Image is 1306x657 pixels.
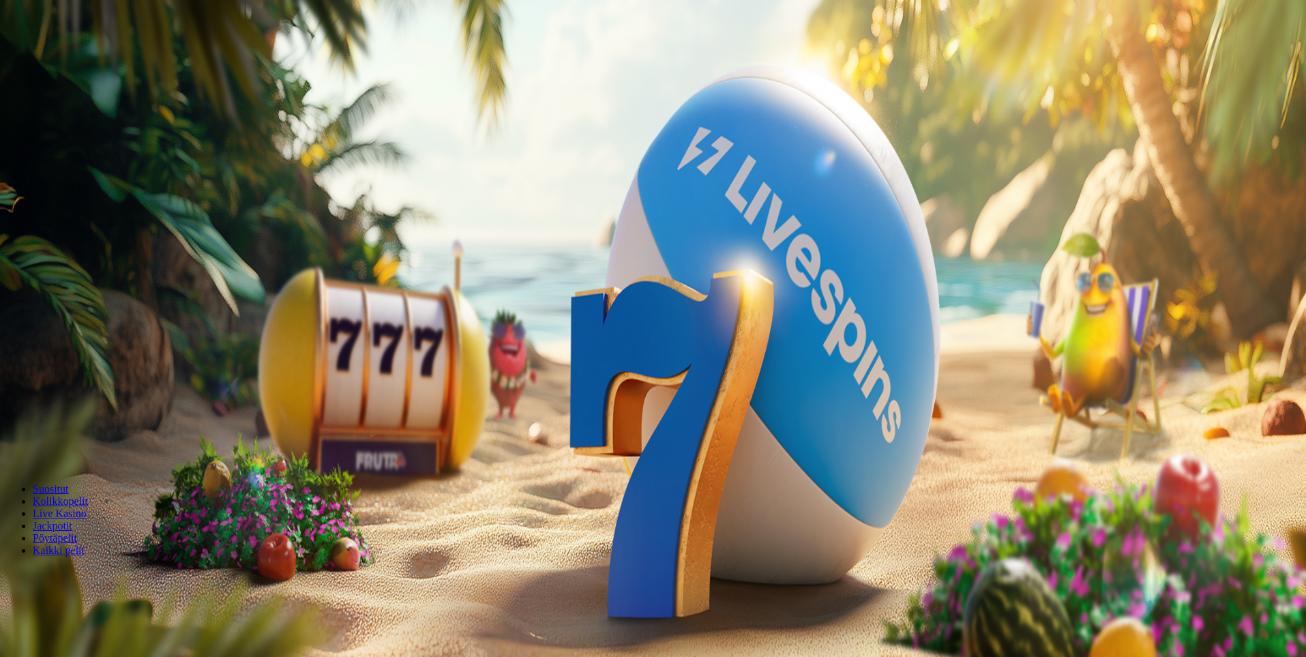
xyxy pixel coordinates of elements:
[33,508,87,519] a: Live Kasino
[33,544,85,556] a: Kaikki pelit
[5,460,1301,557] nav: Lobby
[33,495,88,507] a: Kolikkopelit
[33,520,72,531] a: Jackpotit
[33,483,68,495] a: Suositut
[33,532,77,544] a: Pöytäpelit
[5,460,1301,582] header: Lobby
